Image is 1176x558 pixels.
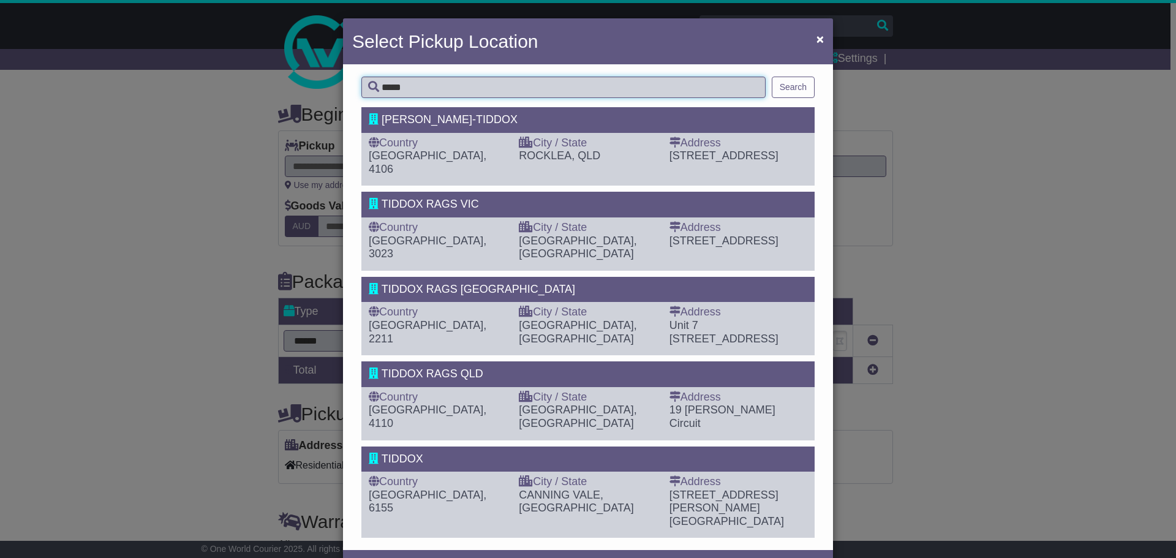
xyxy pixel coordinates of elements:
[519,475,657,489] div: City / State
[369,391,507,404] div: Country
[669,137,807,150] div: Address
[669,404,775,429] span: 19 [PERSON_NAME] Circuit
[382,113,518,126] span: [PERSON_NAME]-TIDDOX
[382,368,483,380] span: TIDDOX RAGS QLD
[519,319,636,345] span: [GEOGRAPHIC_DATA], [GEOGRAPHIC_DATA]
[369,475,507,489] div: Country
[519,137,657,150] div: City / State
[369,319,486,345] span: [GEOGRAPHIC_DATA], 2211
[369,221,507,235] div: Country
[519,235,636,260] span: [GEOGRAPHIC_DATA], [GEOGRAPHIC_DATA]
[382,283,575,295] span: TIDDOX RAGS [GEOGRAPHIC_DATA]
[816,32,824,46] span: ×
[519,391,657,404] div: City / State
[669,149,778,162] span: [STREET_ADDRESS]
[519,404,636,429] span: [GEOGRAPHIC_DATA], [GEOGRAPHIC_DATA]
[669,475,807,489] div: Address
[669,306,807,319] div: Address
[519,489,633,515] span: CANNING VALE, [GEOGRAPHIC_DATA]
[382,198,479,210] span: TIDDOX RAGS VIC
[519,149,600,162] span: ROCKLEA, QLD
[369,137,507,150] div: Country
[519,221,657,235] div: City / State
[519,306,657,319] div: City / State
[669,319,698,331] span: Unit 7
[669,235,778,247] span: [STREET_ADDRESS]
[669,391,807,404] div: Address
[369,404,486,429] span: [GEOGRAPHIC_DATA], 4110
[382,453,423,465] span: TIDDOX
[369,306,507,319] div: Country
[772,77,815,98] button: Search
[669,489,778,515] span: [STREET_ADDRESS][PERSON_NAME]
[369,235,486,260] span: [GEOGRAPHIC_DATA], 3023
[369,149,486,175] span: [GEOGRAPHIC_DATA], 4106
[810,26,830,51] button: Close
[669,333,778,345] span: [STREET_ADDRESS]
[369,489,486,515] span: [GEOGRAPHIC_DATA], 6155
[352,28,538,55] h4: Select Pickup Location
[669,515,784,527] span: [GEOGRAPHIC_DATA]
[669,221,807,235] div: Address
